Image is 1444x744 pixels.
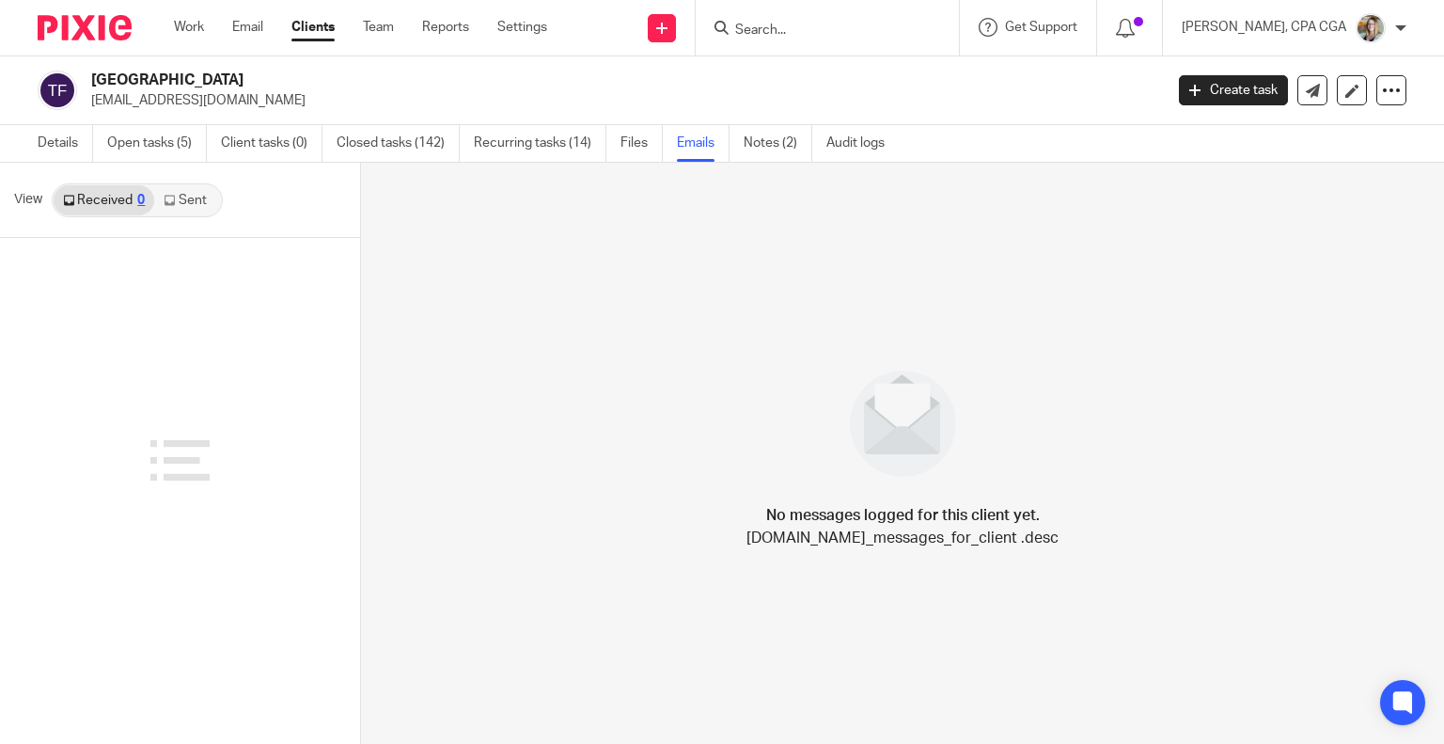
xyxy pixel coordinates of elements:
p: [EMAIL_ADDRESS][DOMAIN_NAME] [91,91,1151,110]
img: Pixie [38,15,132,40]
a: Recurring tasks (14) [474,125,606,162]
h2: [GEOGRAPHIC_DATA] [91,71,939,90]
a: Clients [291,18,335,37]
a: Audit logs [826,125,899,162]
a: Closed tasks (142) [337,125,460,162]
p: [DOMAIN_NAME]_messages_for_client .desc [746,527,1059,549]
div: 0 [137,194,145,207]
span: View [14,190,42,210]
a: Work [174,18,204,37]
a: Notes (2) [744,125,812,162]
a: Received0 [54,185,154,215]
a: Email [232,18,263,37]
a: Client tasks (0) [221,125,322,162]
a: Sent [154,185,220,215]
a: Create task [1179,75,1288,105]
img: image [838,358,968,489]
img: Chrissy%20McGale%20Bio%20Pic%201.jpg [1356,13,1386,43]
a: Open tasks (5) [107,125,207,162]
a: Files [620,125,663,162]
a: Team [363,18,394,37]
a: Details [38,125,93,162]
a: Reports [422,18,469,37]
h4: No messages logged for this client yet. [766,504,1040,527]
input: Search [733,23,902,40]
img: svg%3E [38,71,77,110]
a: Emails [677,125,730,162]
a: Settings [497,18,547,37]
p: [PERSON_NAME], CPA CGA [1182,18,1346,37]
span: Get Support [1005,21,1077,34]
